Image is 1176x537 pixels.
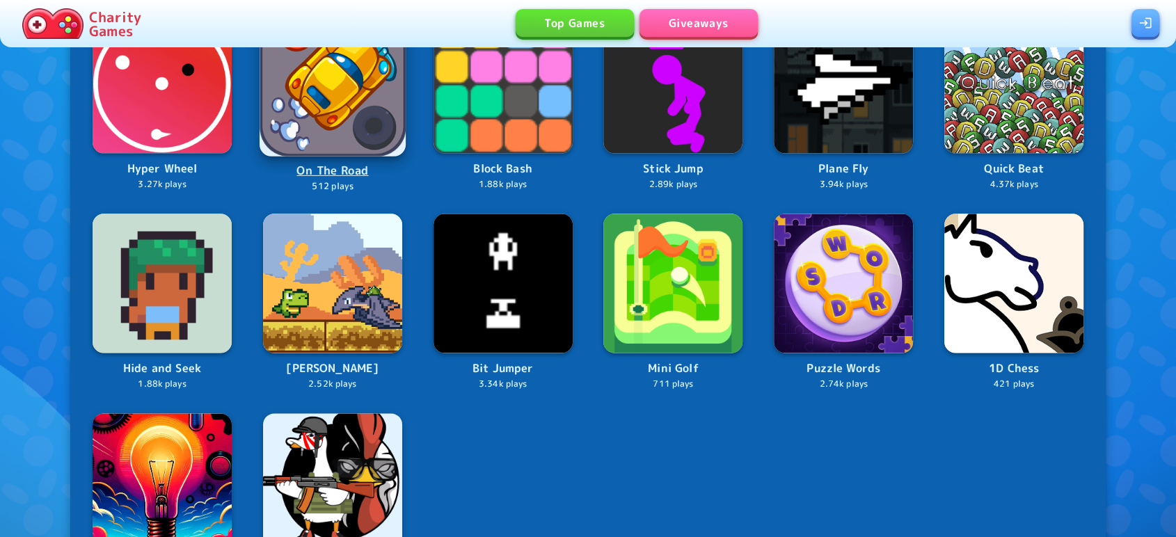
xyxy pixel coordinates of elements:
img: Logo [944,214,1083,353]
img: Logo [603,214,742,353]
p: 2.89k plays [603,178,742,191]
a: Charity Games [17,6,147,42]
img: Logo [260,10,406,157]
img: Charity.Games [22,8,84,39]
p: Hide and Seek [93,360,232,378]
a: LogoQuick Beat4.37k plays [944,14,1083,191]
a: Logo1D Chess421 plays [944,214,1083,391]
p: 3.27k plays [93,178,232,191]
img: Logo [944,14,1083,153]
a: Logo[PERSON_NAME]2.52k plays [263,214,402,391]
p: Quick Beat [944,160,1083,178]
img: Logo [434,214,573,353]
p: 1.88k plays [93,378,232,391]
p: Plane Fly [774,160,913,178]
img: Logo [434,14,573,153]
a: Giveaways [639,9,758,37]
p: 2.52k plays [263,378,402,391]
p: 512 plays [261,180,404,193]
p: [PERSON_NAME] [263,360,402,378]
p: 1.88k plays [434,178,573,191]
p: On The Road [261,161,404,180]
p: Stick Jump [603,160,742,178]
p: 421 plays [944,378,1083,391]
img: Logo [93,214,232,353]
a: LogoHide and Seek1.88k plays [93,214,232,391]
p: Block Bash [434,160,573,178]
p: 1D Chess [944,360,1083,378]
p: 3.94k plays [774,178,913,191]
a: LogoBlock Bash1.88k plays [434,14,573,191]
img: Logo [774,214,913,353]
a: LogoBit Jumper3.34k plays [434,214,573,391]
p: 3.34k plays [434,378,573,391]
p: Mini Golf [603,360,742,378]
p: 2.74k plays [774,378,913,391]
a: LogoPuzzle Words2.74k plays [774,214,913,391]
p: 711 plays [603,378,742,391]
p: Bit Jumper [434,360,573,378]
img: Logo [603,14,742,153]
p: Charity Games [89,10,141,38]
a: LogoOn The Road512 plays [261,12,404,193]
a: LogoStick Jump2.89k plays [603,14,742,191]
a: LogoHyper Wheel3.27k plays [93,14,232,191]
p: Hyper Wheel [93,160,232,178]
a: LogoPlane Fly3.94k plays [774,14,913,191]
img: Logo [263,214,402,353]
img: Logo [93,14,232,153]
img: Logo [774,14,913,153]
p: 4.37k plays [944,178,1083,191]
p: Puzzle Words [774,360,913,378]
a: LogoMini Golf711 plays [603,214,742,391]
a: Top Games [516,9,634,37]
